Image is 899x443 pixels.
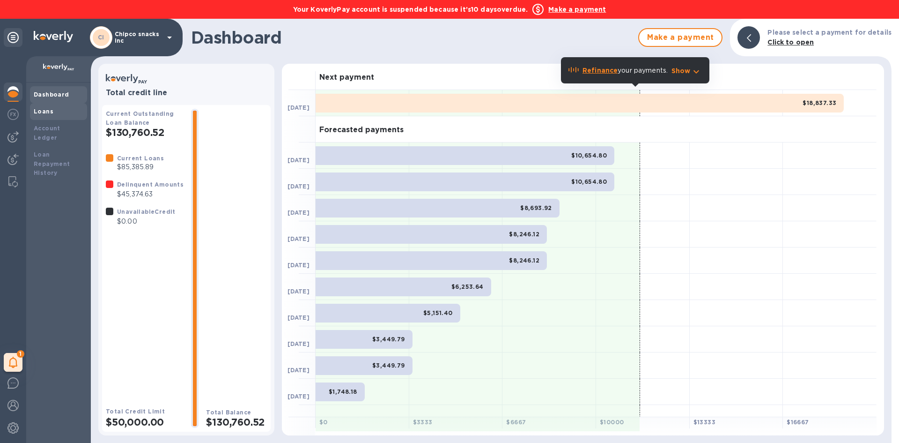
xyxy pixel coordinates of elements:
[106,127,184,138] h2: $130,760.52
[582,66,668,75] p: your payments.
[287,235,309,242] b: [DATE]
[571,152,607,159] b: $10,654.80
[287,157,309,164] b: [DATE]
[319,73,374,82] h3: Next payment
[287,262,309,269] b: [DATE]
[372,336,405,343] b: $3,449.79
[34,125,60,141] b: Account Ledger
[287,183,309,190] b: [DATE]
[191,28,634,47] h1: Dashboard
[671,66,691,75] p: Show
[106,110,174,126] b: Current Outstanding Loan Balance
[571,178,607,185] b: $10,654.80
[767,38,814,46] b: Click to open
[287,209,309,216] b: [DATE]
[293,6,528,13] b: Your KoverlyPay account is suspended because it’s 10 days overdue.
[787,419,809,426] b: $ 16667
[34,91,69,98] b: Dashboard
[106,408,165,415] b: Total Credit Limit
[34,31,73,42] img: Logo
[319,126,404,135] h3: Forecasted payments
[582,67,618,74] b: Refinance
[329,388,357,395] b: $1,748.18
[509,231,539,238] b: $8,246.12
[520,204,552,211] b: $8,693.92
[7,109,19,120] img: Foreign exchange
[115,31,162,44] p: Chipco snacks inc
[287,288,309,295] b: [DATE]
[287,393,309,400] b: [DATE]
[117,217,176,226] p: $0.00
[206,416,267,428] h2: $130,760.52
[117,181,184,188] b: Delinquent Amounts
[509,257,539,264] b: $8,246.12
[423,309,453,316] b: $5,151.40
[287,314,309,321] b: [DATE]
[117,155,164,162] b: Current Loans
[106,416,184,428] h2: $50,000.00
[767,29,892,36] b: Please select a payment for details
[34,151,70,177] b: Loan Repayment History
[451,283,484,290] b: $6,253.64
[98,34,104,41] b: CI
[638,28,722,47] button: Make a payment
[693,419,715,426] b: $ 13333
[117,208,176,215] b: Unavailable Credit
[287,104,309,111] b: [DATE]
[372,362,405,369] b: $3,449.79
[206,409,251,416] b: Total Balance
[106,89,267,98] h3: Total credit line
[647,32,714,43] span: Make a payment
[34,108,53,115] b: Loans
[17,350,24,358] span: 1
[287,340,309,347] b: [DATE]
[803,99,836,106] b: $18,837.33
[4,28,22,47] div: Unpin categories
[671,66,702,75] button: Show
[287,367,309,374] b: [DATE]
[548,6,606,13] b: Make a payment
[117,189,184,199] p: $45,374.63
[117,162,164,172] p: $85,385.89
